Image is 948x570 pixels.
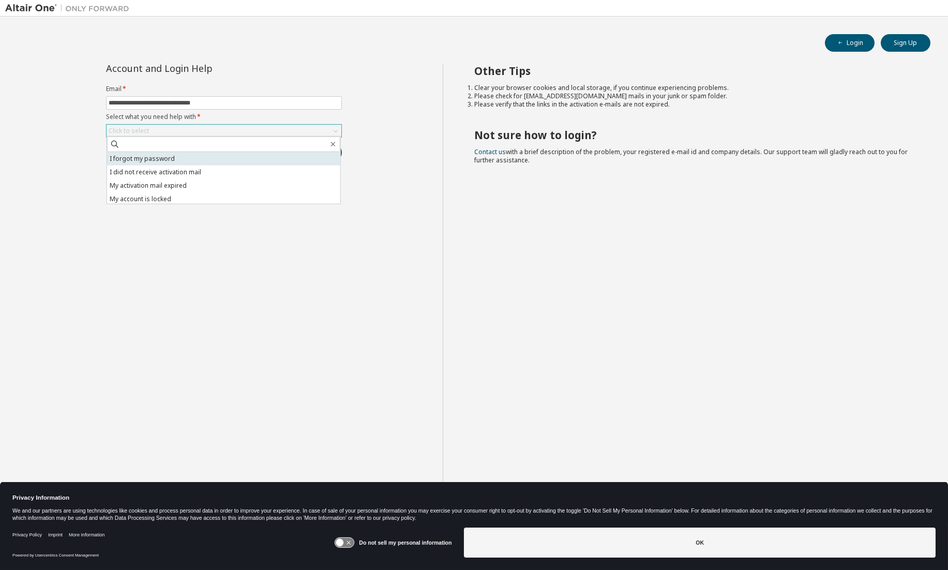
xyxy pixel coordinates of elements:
li: Please verify that the links in the activation e-mails are not expired. [474,100,912,109]
h2: Other Tips [474,64,912,78]
button: Sign Up [881,34,930,52]
li: Please check for [EMAIL_ADDRESS][DOMAIN_NAME] mails in your junk or spam folder. [474,92,912,100]
div: Click to select [109,127,149,135]
li: I forgot my password [107,152,340,166]
button: Login [825,34,875,52]
div: Click to select [107,125,341,137]
li: Clear your browser cookies and local storage, if you continue experiencing problems. [474,84,912,92]
label: Select what you need help with [106,113,342,121]
span: with a brief description of the problem, your registered e-mail id and company details. Our suppo... [474,147,908,164]
div: Account and Login Help [106,64,295,72]
img: Altair One [5,3,134,13]
h2: Not sure how to login? [474,128,912,142]
a: Contact us [474,147,506,156]
label: Email [106,85,342,93]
